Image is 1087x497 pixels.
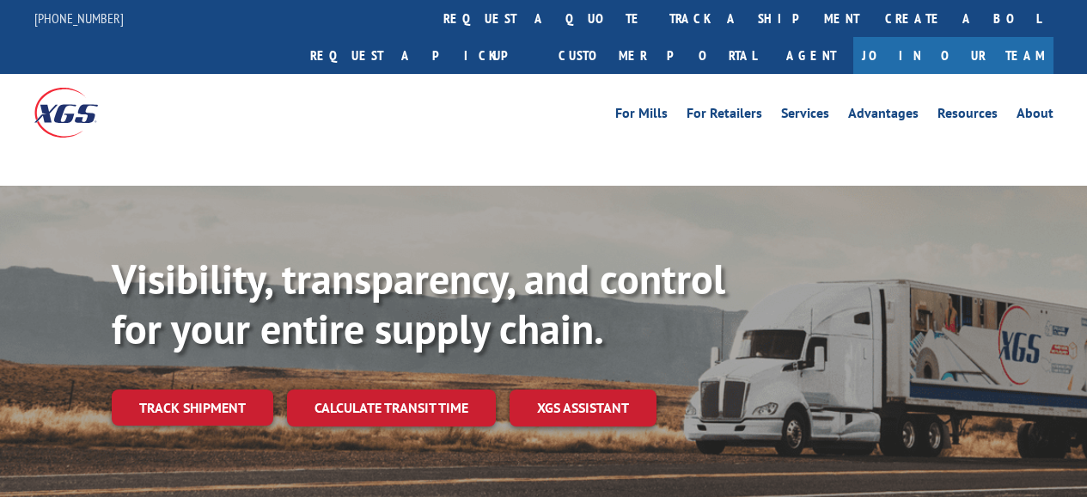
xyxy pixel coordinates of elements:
[510,390,656,426] a: XGS ASSISTANT
[937,107,998,126] a: Resources
[769,37,853,74] a: Agent
[848,107,919,126] a: Advantages
[853,37,1053,74] a: Join Our Team
[287,390,496,426] a: Calculate transit time
[112,390,273,426] a: Track shipment
[781,107,829,126] a: Services
[546,37,769,74] a: Customer Portal
[34,9,124,27] a: [PHONE_NUMBER]
[1017,107,1053,126] a: About
[297,37,546,74] a: Request a pickup
[687,107,762,126] a: For Retailers
[112,252,725,355] b: Visibility, transparency, and control for your entire supply chain.
[615,107,668,126] a: For Mills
